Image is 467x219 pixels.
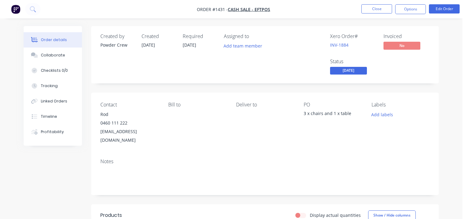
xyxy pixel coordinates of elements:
a: INV-1884 [330,42,348,48]
span: No [383,42,420,49]
button: Add team member [220,42,266,50]
button: Profitability [24,124,82,140]
div: Rod0460 111 222[EMAIL_ADDRESS][DOMAIN_NAME] [100,110,158,144]
div: Contact [100,102,158,108]
div: Notes [100,159,430,164]
div: 0460 111 222 [100,119,158,127]
button: Tracking [24,78,82,94]
button: Close [361,4,392,13]
iframe: Intercom live chat [446,198,461,213]
button: Checklists 0/0 [24,63,82,78]
span: Order #1431 - [197,6,228,12]
button: Linked Orders [24,94,82,109]
label: Display actual quantities [310,212,361,218]
div: Deliver to [236,102,294,108]
div: Created by [100,33,134,39]
div: Required [183,33,216,39]
div: Invoiced [383,33,430,39]
span: [DATE] [142,42,155,48]
button: Order details [24,32,82,48]
div: Created [142,33,175,39]
div: Assigned to [224,33,285,39]
span: [DATE] [330,67,367,75]
button: Timeline [24,109,82,124]
button: Collaborate [24,48,82,63]
div: Profitability [41,129,64,135]
div: Bill to [168,102,226,108]
div: Products [100,212,122,219]
div: Powder Crew [100,42,134,48]
button: [DATE] [330,67,367,76]
div: Collaborate [41,52,65,58]
div: PO [304,102,362,108]
button: Add team member [224,42,266,50]
button: Edit Order [429,4,460,13]
div: Labels [372,102,430,108]
div: [EMAIL_ADDRESS][DOMAIN_NAME] [100,127,158,144]
div: 3 x chairs and 1 x table [304,110,362,119]
div: Status [330,59,376,64]
div: Timeline [41,114,57,119]
div: Xero Order # [330,33,376,39]
span: [DATE] [183,42,196,48]
div: Linked Orders [41,98,67,104]
div: Order details [41,37,67,43]
img: Factory [11,5,20,14]
div: Rod [100,110,158,119]
a: Cash Sale - EFTPOS [228,6,270,12]
div: Tracking [41,83,58,89]
button: Add labels [368,110,396,118]
button: Options [395,4,426,14]
div: Checklists 0/0 [41,68,68,73]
